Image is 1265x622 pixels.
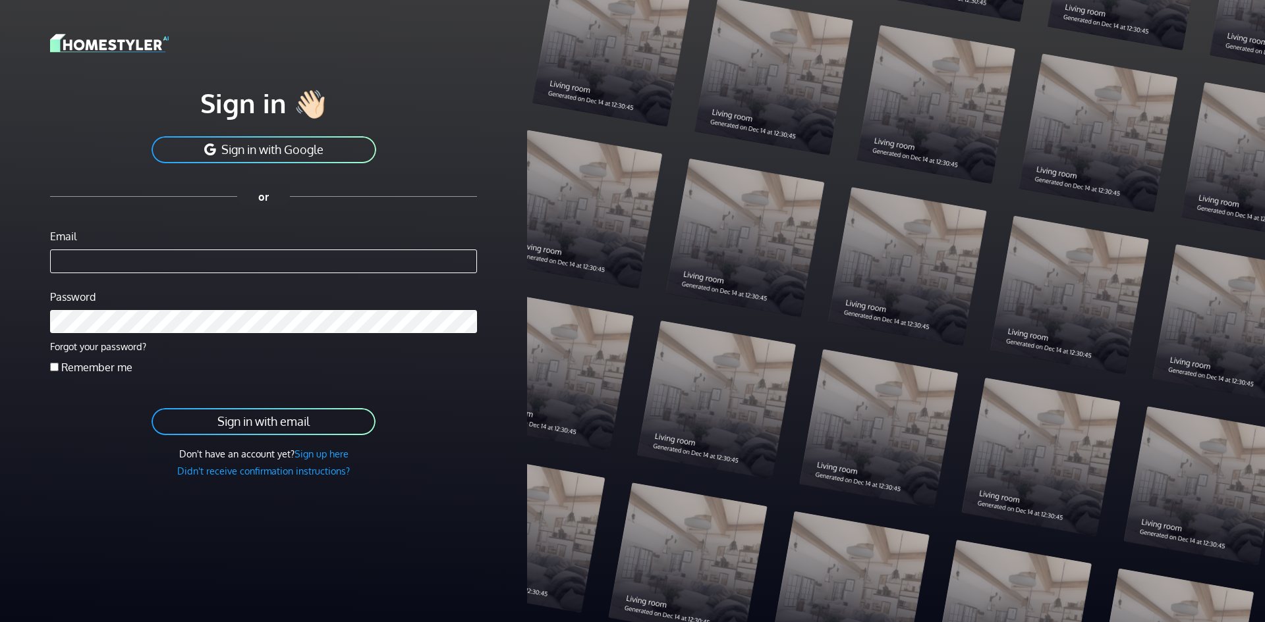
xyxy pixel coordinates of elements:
label: Password [50,289,96,305]
button: Sign in with email [150,407,377,436]
h1: Sign in 👋🏻 [50,86,477,119]
a: Forgot your password? [50,340,146,352]
div: Don't have an account yet? [50,447,477,461]
label: Remember me [61,359,132,375]
a: Sign up here [295,448,349,459]
label: Email [50,228,76,244]
a: Didn't receive confirmation instructions? [177,465,350,477]
button: Sign in with Google [150,135,378,165]
img: logo-3de290ba35641baa71223ecac5eacb59cb85b4c7fdf211dc9aaecaaee71ea2f8.svg [50,32,169,55]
